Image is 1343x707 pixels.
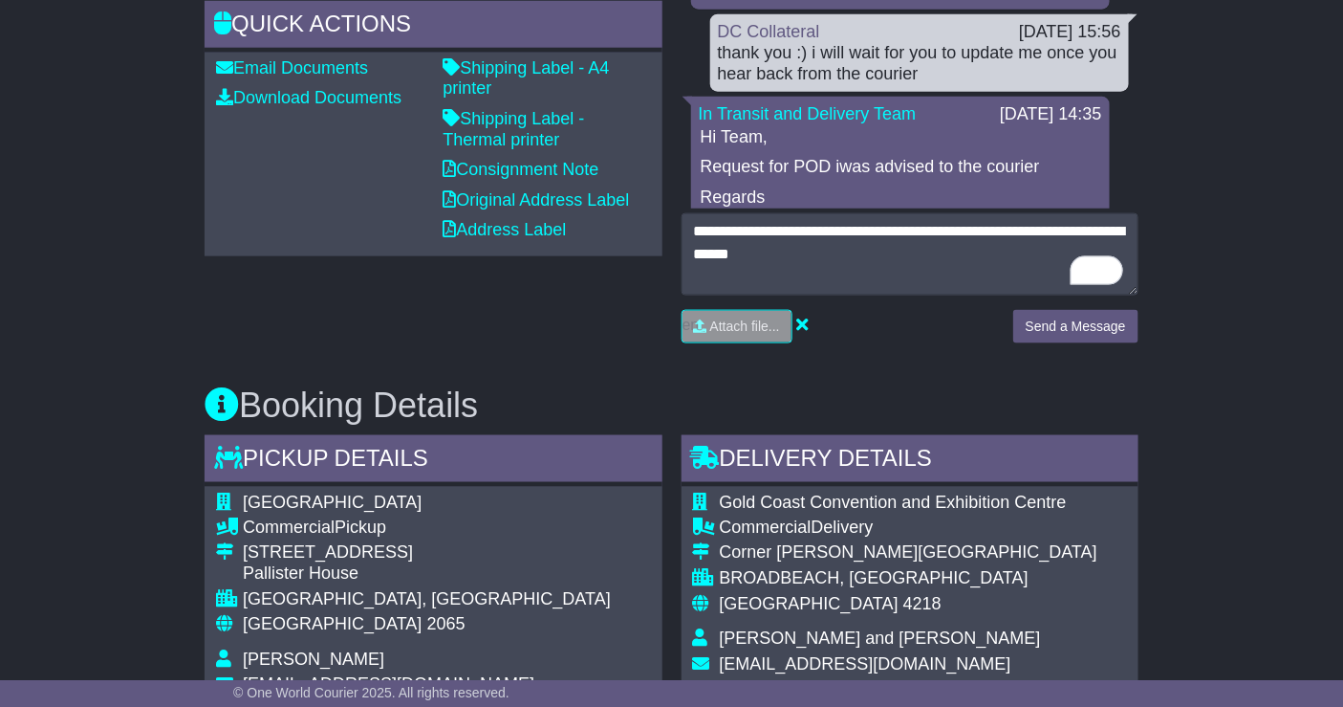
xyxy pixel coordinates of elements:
[903,595,942,614] span: 4218
[682,435,1138,487] div: Delivery Details
[718,43,1121,84] div: thank you :) i will wait for you to update me once you hear back from the courier
[701,157,1100,178] p: Request for POD iwas advised to the courier
[243,493,422,512] span: [GEOGRAPHIC_DATA]
[720,655,1011,674] span: [EMAIL_ADDRESS][DOMAIN_NAME]
[720,595,899,614] span: [GEOGRAPHIC_DATA]
[682,213,1138,296] textarea: To enrich screen reader interactions, please activate Accessibility in Grammarly extension settings
[216,88,401,107] a: Download Documents
[427,615,466,634] span: 2065
[243,543,611,564] div: [STREET_ADDRESS]
[1013,310,1138,343] button: Send a Message
[720,569,1127,590] div: BROADBEACH, [GEOGRAPHIC_DATA]
[699,104,917,123] a: In Transit and Delivery Team
[720,519,1127,540] div: Delivery
[243,651,384,670] span: [PERSON_NAME]
[701,127,1100,148] p: Hi Team,
[720,630,1041,649] span: [PERSON_NAME] and [PERSON_NAME]
[205,1,661,53] div: Quick Actions
[443,58,609,99] a: Shipping Label - A4 printer
[718,22,820,41] a: DC Collateral
[443,190,629,210] a: Original Address Label
[216,58,368,77] a: Email Documents
[443,109,584,149] a: Shipping Label - Thermal printer
[233,685,509,700] span: © One World Courier 2025. All rights reserved.
[243,615,422,634] span: [GEOGRAPHIC_DATA]
[243,519,611,540] div: Pickup
[243,590,611,611] div: [GEOGRAPHIC_DATA], [GEOGRAPHIC_DATA]
[720,519,812,538] span: Commercial
[701,188,1100,209] p: Regards
[243,519,335,538] span: Commercial
[443,220,566,239] a: Address Label
[205,387,1138,425] h3: Booking Details
[243,564,611,585] div: Pallister House
[1000,104,1102,125] div: [DATE] 14:35
[720,493,1067,512] span: Gold Coast Convention and Exhibition Centre
[443,160,598,179] a: Consignment Note
[243,675,534,695] span: [EMAIL_ADDRESS][DOMAIN_NAME]
[720,543,1127,564] div: Corner [PERSON_NAME][GEOGRAPHIC_DATA]
[205,435,661,487] div: Pickup Details
[1019,22,1121,43] div: [DATE] 15:56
